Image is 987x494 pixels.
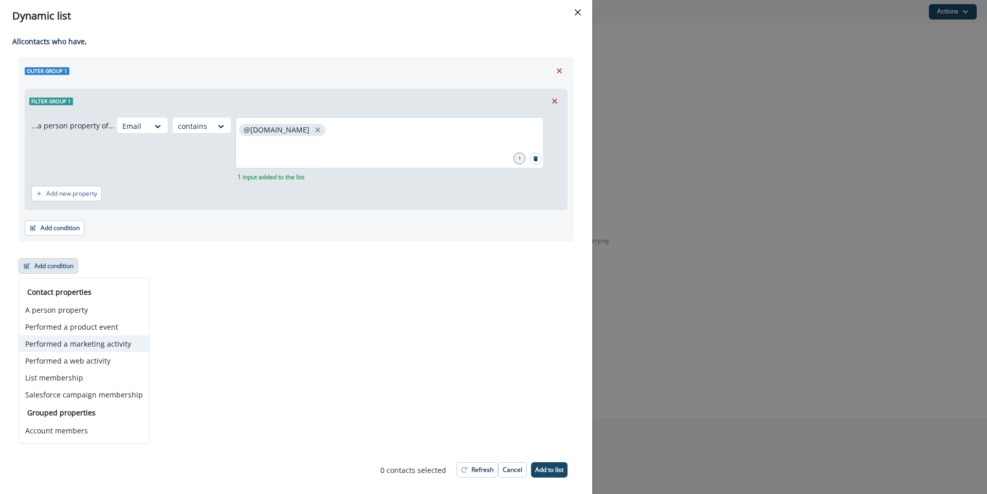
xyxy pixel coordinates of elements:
button: Add condition [25,220,84,236]
button: A person property [19,301,149,318]
button: Cancel [498,462,527,478]
p: Refresh [471,466,493,473]
button: Add new property [31,186,102,201]
button: Salesforce campaign membership [19,386,149,403]
p: All contact s who have, [12,36,574,47]
span: Filter group 1 [29,98,73,105]
div: Dynamic list [12,8,580,24]
button: Account members [19,422,149,439]
button: Remove [551,63,568,79]
p: Cancel [503,466,522,473]
p: Add new property [46,190,97,197]
button: Close [570,4,586,21]
button: Refresh [456,462,498,478]
button: Performed a product event [19,318,149,335]
p: Grouped properties [27,407,141,418]
button: Performed a marketing activity [19,335,149,352]
p: @[DOMAIN_NAME] [244,126,309,135]
p: ...a person property of... [31,120,115,131]
button: Add to list [531,462,568,478]
p: Contact properties [27,287,141,297]
button: close [313,125,323,135]
p: 0 contact s selected [380,465,446,476]
p: Add to list [535,466,563,473]
button: Remove [546,93,563,109]
button: List membership [19,369,149,386]
button: Search [529,153,542,165]
button: Performed a web activity [19,352,149,369]
div: 1 [514,153,525,164]
button: Add condition [19,258,78,274]
p: 1 input added to the list [235,173,306,182]
span: Outer group 1 [25,67,69,75]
